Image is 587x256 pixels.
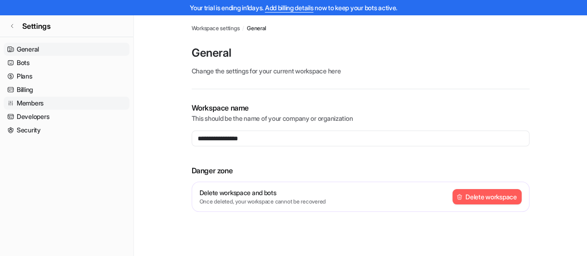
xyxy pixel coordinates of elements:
[4,56,129,69] a: Bots
[4,43,129,56] a: General
[192,66,529,76] p: Change the settings for your current workspace here
[4,83,129,96] a: Billing
[200,197,326,206] p: Once deleted, your workspace cannot be recovered
[192,24,240,33] a: Workspace settings
[4,110,129,123] a: Developers
[242,24,244,33] span: /
[452,189,522,204] button: Delete workspace
[265,4,314,12] a: Add billing details
[4,70,129,83] a: Plans
[4,97,129,110] a: Members
[192,113,529,123] p: This should be the name of your company or organization
[22,20,51,32] span: Settings
[192,102,529,113] p: Workspace name
[4,124,129,137] a: Security
[192,46,529,60] p: General
[247,24,266,33] a: General
[200,188,326,197] p: Delete workspace and bots
[192,165,529,176] p: Danger zone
